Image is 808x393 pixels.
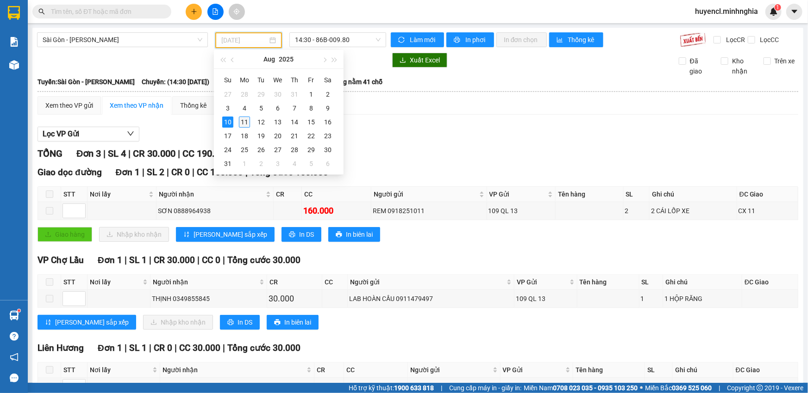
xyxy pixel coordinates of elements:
[625,206,648,216] div: 2
[449,383,521,393] span: Cung cấp máy in - giấy in:
[219,115,236,129] td: 2025-08-10
[577,275,639,290] th: Tên hàng
[651,206,735,216] div: 2 CÁI LỐP XE
[269,101,286,115] td: 2025-08-06
[55,317,129,327] span: [PERSON_NAME] sắp xếp
[303,143,319,157] td: 2025-08-29
[410,35,437,45] span: Làm mới
[143,315,213,330] button: downloadNhập kho nhận
[10,374,19,382] span: message
[624,187,650,202] th: SL
[75,380,85,387] span: Increase Value
[269,87,286,101] td: 2025-07-30
[152,294,265,304] div: THỊNH 0349855845
[641,294,662,304] div: 1
[319,115,336,129] td: 2025-08-16
[303,101,319,115] td: 2025-08-08
[272,89,283,100] div: 30
[233,8,240,15] span: aim
[272,103,283,114] div: 6
[640,386,643,390] span: ⚪️
[446,32,494,47] button: printerIn phơi
[178,148,180,159] span: |
[183,231,190,239] span: sort-ascending
[239,130,250,141] div: 18
[319,129,336,143] td: 2025-08-23
[737,187,798,202] th: ĐC Giao
[737,202,798,220] td: CX 11
[222,144,233,155] div: 24
[286,129,303,143] td: 2025-08-21
[686,56,714,76] span: Đã giao
[98,343,122,353] span: Đơn 1
[303,73,319,87] th: Fr
[639,275,664,290] th: SL
[373,206,485,216] div: REM 0918251011
[222,89,233,100] div: 27
[239,103,250,114] div: 4
[289,158,300,169] div: 4
[776,4,779,11] span: 1
[128,148,131,159] span: |
[186,4,202,20] button: plus
[673,362,733,378] th: Ghi chú
[286,101,303,115] td: 2025-08-07
[279,50,294,68] button: 2025
[733,362,798,378] th: ĐC Giao
[496,32,547,47] button: In đơn chọn
[394,384,434,392] strong: 1900 633 818
[212,8,219,15] span: file-add
[269,129,286,143] td: 2025-08-20
[410,55,440,65] span: Xuất Excel
[688,6,765,17] span: huyencl.minhnghia
[253,115,269,129] td: 2025-08-12
[223,343,225,353] span: |
[236,87,253,101] td: 2025-07-28
[322,103,333,114] div: 9
[220,315,260,330] button: printerIn DS
[158,206,272,216] div: SƠN 0888964938
[239,89,250,100] div: 28
[391,32,444,47] button: syncLàm mới
[18,309,20,312] sup: 1
[10,332,19,341] span: question-circle
[516,294,576,304] div: 109 QL 13
[75,204,85,211] span: Increase Value
[322,144,333,155] div: 30
[269,292,320,305] div: 30.000
[238,317,252,327] span: In DS
[274,187,302,202] th: CR
[222,158,233,169] div: 31
[286,73,303,87] th: Th
[75,211,85,218] span: Decrease Value
[553,384,638,392] strong: 0708 023 035 - 0935 103 250
[790,7,799,16] span: caret-down
[78,205,83,211] span: up
[9,311,19,320] img: warehouse-icon
[345,380,406,393] div: 30.000
[45,319,51,326] span: sort-ascending
[227,319,234,326] span: printer
[319,73,336,87] th: Sa
[38,315,136,330] button: sort-ascending[PERSON_NAME] sắp xếp
[269,73,286,87] th: We
[289,89,300,100] div: 31
[269,143,286,157] td: 2025-08-27
[286,157,303,171] td: 2025-09-04
[272,158,283,169] div: 3
[328,227,380,242] button: printerIn biên lai
[38,255,84,265] span: VP Chợ Lầu
[61,362,88,378] th: STT
[116,167,140,178] span: Đơn 1
[392,53,447,68] button: downloadXuất Excel
[398,37,406,44] span: sync
[75,299,85,306] span: Decrease Value
[286,87,303,101] td: 2025-07-31
[346,229,373,239] span: In biên lai
[43,128,79,140] span: Lọc VP Gửi
[274,319,281,326] span: printer
[646,381,671,392] div: 1
[219,101,236,115] td: 2025-08-03
[236,101,253,115] td: 2025-08-04
[182,148,230,159] span: CC 190.000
